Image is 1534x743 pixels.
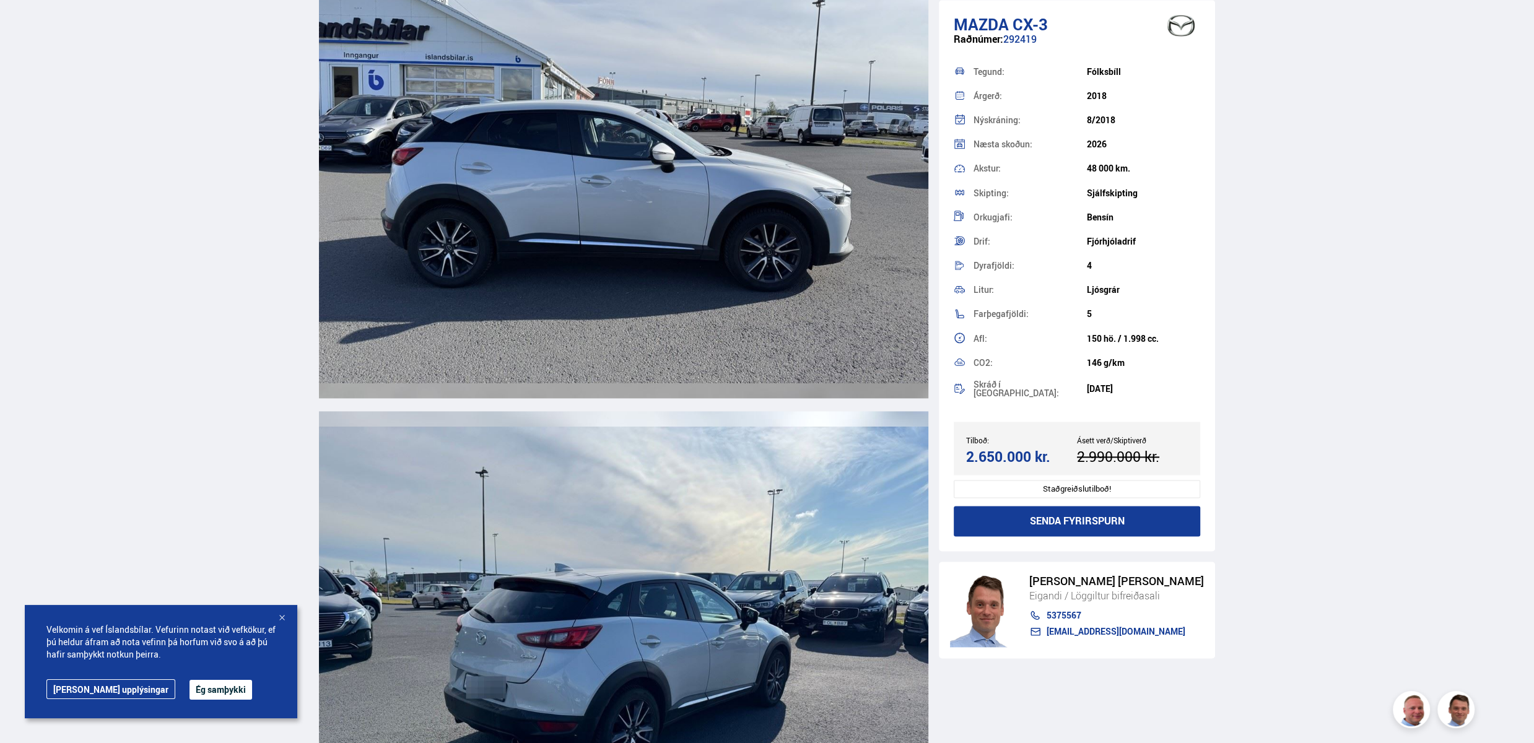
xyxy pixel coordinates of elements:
div: Bensín [1087,212,1200,222]
div: 146 g/km [1087,358,1200,368]
div: Fólksbíll [1087,67,1200,77]
div: 2.650.000 kr. [966,448,1073,465]
div: Dyrafjöldi: [974,261,1087,270]
div: 48 000 km. [1087,163,1200,173]
button: Opna LiveChat spjallviðmót [10,5,47,42]
div: Farþegafjöldi: [974,310,1087,318]
span: Velkomin á vef Íslandsbílar. Vefurinn notast við vefkökur, ef þú heldur áfram að nota vefinn þá h... [46,624,276,661]
div: Nýskráning: [974,116,1087,124]
img: FbJEzSuNWCJXmdc-.webp [950,573,1017,647]
div: Tegund: [974,67,1087,76]
div: 8/2018 [1087,115,1200,125]
div: Næsta skoðun: [974,140,1087,149]
div: 5 [1087,309,1200,319]
span: Raðnúmer: [954,32,1003,46]
div: Ásett verð/Skiptiverð [1077,436,1188,445]
img: FbJEzSuNWCJXmdc-.webp [1439,693,1476,730]
button: Ég samþykki [190,680,252,700]
div: Skipting: [974,189,1087,198]
div: [PERSON_NAME] [PERSON_NAME] [1029,575,1204,588]
span: CX-3 [1013,13,1048,35]
div: Ljósgrár [1087,285,1200,295]
div: 2026 [1087,139,1200,149]
div: 2018 [1087,91,1200,101]
img: siFngHWaQ9KaOqBr.png [1395,693,1432,730]
a: [PERSON_NAME] upplýsingar [46,679,175,699]
div: Akstur: [974,164,1087,173]
div: Drif: [974,237,1087,246]
div: Eigandi / Löggiltur bifreiðasali [1029,588,1204,604]
img: brand logo [1156,6,1206,45]
div: [DATE] [1087,384,1200,394]
span: Mazda [954,13,1009,35]
div: 292419 [954,33,1201,58]
div: Orkugjafi: [974,213,1087,222]
button: Senda fyrirspurn [954,506,1201,536]
div: Tilboð: [966,436,1077,445]
div: Skráð í [GEOGRAPHIC_DATA]: [974,380,1087,398]
div: Litur: [974,285,1087,294]
div: Afl: [974,334,1087,343]
div: Fjórhjóladrif [1087,237,1200,246]
a: 5375567 [1029,610,1204,620]
div: 150 hö. / 1.998 cc. [1087,334,1200,344]
div: 2.990.000 kr. [1077,448,1184,465]
div: Staðgreiðslutilboð! [954,480,1201,498]
div: CO2: [974,358,1087,367]
div: 4 [1087,261,1200,271]
a: [EMAIL_ADDRESS][DOMAIN_NAME] [1029,627,1204,637]
div: Sjálfskipting [1087,188,1200,198]
div: Árgerð: [974,92,1087,100]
